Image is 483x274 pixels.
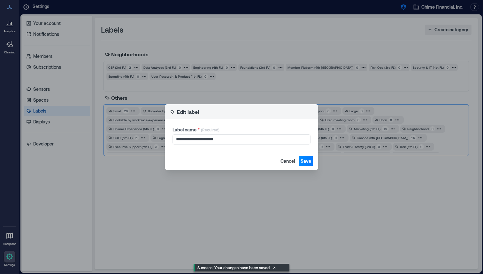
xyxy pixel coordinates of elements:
button: Cancel [279,156,297,166]
p: Edit label [177,108,199,116]
button: Save [299,156,313,166]
label: Label name [172,127,200,133]
span: Cancel [280,158,295,164]
p: (Required) [201,127,219,134]
span: Save [301,158,311,164]
p: Success! Your changes have been saved. [197,265,271,270]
